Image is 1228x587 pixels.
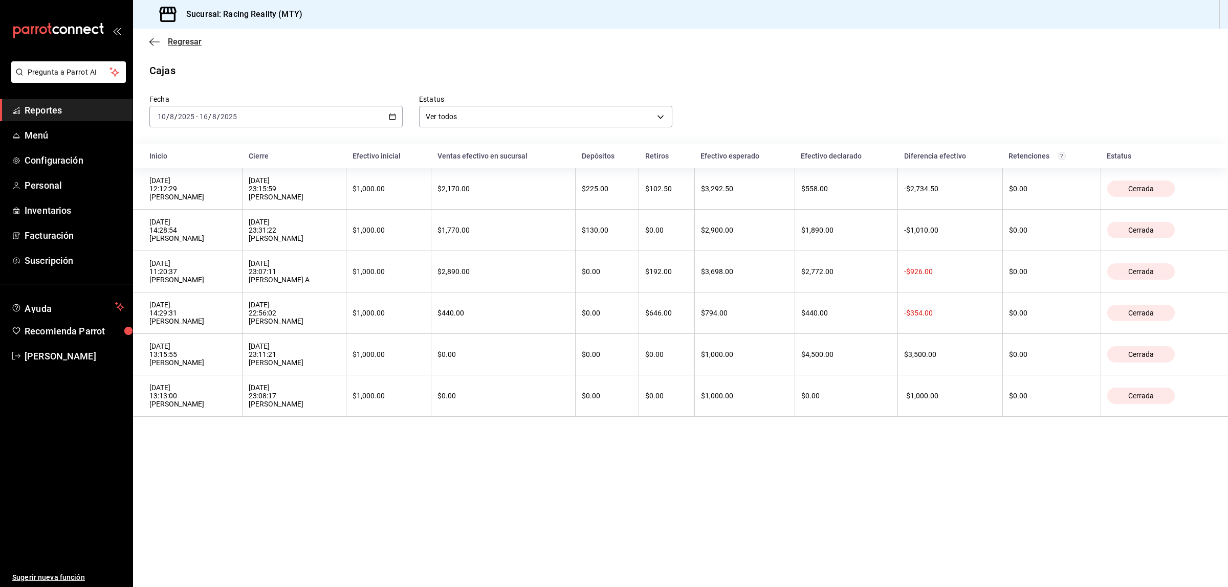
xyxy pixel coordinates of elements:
div: $1,000.00 [353,185,425,193]
div: Estatus [1107,152,1212,160]
div: [DATE] 23:31:22 [PERSON_NAME] [249,218,340,242]
div: $0.00 [801,392,892,400]
span: Cerrada [1124,309,1158,317]
svg: Total de retenciones de propinas registradas [1058,152,1066,160]
div: [DATE] 23:15:59 [PERSON_NAME] [249,176,340,201]
div: $0.00 [1009,226,1094,234]
span: Cerrada [1124,267,1158,276]
span: Ayuda [25,301,111,313]
span: Sugerir nueva función [12,572,124,583]
div: $1,000.00 [353,267,425,276]
span: Recomienda Parrot [25,324,124,338]
div: $0.00 [645,226,688,234]
div: $0.00 [437,392,569,400]
div: $0.00 [437,350,569,358]
span: / [166,112,169,121]
span: Regresar [168,37,202,47]
div: [DATE] 23:07:11 [PERSON_NAME] A [249,259,340,284]
div: $130.00 [582,226,632,234]
div: Efectivo declarado [801,152,892,160]
div: Cierre [249,152,340,160]
div: $0.00 [645,392,688,400]
div: $1,000.00 [353,392,425,400]
span: Cerrada [1124,350,1158,358]
div: $2,890.00 [437,267,569,276]
div: Retiros [645,152,689,160]
span: Facturación [25,229,124,242]
div: $558.00 [801,185,892,193]
div: $4,500.00 [801,350,892,358]
a: Pregunta a Parrot AI [7,74,126,85]
div: Diferencia efectivo [904,152,996,160]
span: Reportes [25,103,124,117]
div: $0.00 [582,350,632,358]
div: Ventas efectivo en sucursal [437,152,569,160]
input: ---- [178,112,195,121]
div: $646.00 [645,309,688,317]
div: $1,000.00 [701,392,788,400]
div: -$1,010.00 [904,226,996,234]
div: Ver todos [419,106,672,127]
div: [DATE] 23:08:17 [PERSON_NAME] [249,383,340,408]
div: $2,772.00 [801,267,892,276]
span: Personal [25,178,124,192]
button: Pregunta a Parrot AI [11,61,126,83]
div: $1,000.00 [353,350,425,358]
div: $0.00 [1009,185,1094,193]
div: $0.00 [1009,267,1094,276]
div: $225.00 [582,185,632,193]
div: -$2,734.50 [904,185,996,193]
div: $3,698.00 [701,267,788,276]
span: Inventarios [25,204,124,217]
span: / [174,112,178,121]
input: -- [169,112,174,121]
span: Cerrada [1124,392,1158,400]
h3: Sucursal: Racing Reality (MTY) [178,8,302,20]
div: [DATE] 14:29:31 [PERSON_NAME] [149,301,236,325]
div: $0.00 [1009,309,1094,317]
div: $102.50 [645,185,688,193]
div: $2,170.00 [437,185,569,193]
span: [PERSON_NAME] [25,349,124,363]
div: [DATE] 11:20:37 [PERSON_NAME] [149,259,236,284]
div: -$1,000.00 [904,392,996,400]
div: $0.00 [582,267,632,276]
span: / [208,112,211,121]
div: Efectivo inicial [353,152,425,160]
div: $0.00 [1009,392,1094,400]
div: $1,000.00 [353,226,425,234]
label: Estatus [419,96,672,103]
div: [DATE] 12:12:29 [PERSON_NAME] [149,176,236,201]
div: -$926.00 [904,267,996,276]
div: $192.00 [645,267,688,276]
div: $794.00 [701,309,788,317]
div: $1,770.00 [437,226,569,234]
input: ---- [220,112,237,121]
div: $0.00 [582,392,632,400]
div: $1,000.00 [353,309,425,317]
div: Efectivo esperado [700,152,788,160]
div: $440.00 [801,309,892,317]
div: Cajas [149,63,176,78]
span: / [217,112,220,121]
input: -- [212,112,217,121]
div: [DATE] 23:11:21 [PERSON_NAME] [249,342,340,367]
span: - [196,112,198,121]
div: [DATE] 13:13:00 [PERSON_NAME] [149,383,236,408]
button: Regresar [149,37,202,47]
div: Inicio [149,152,236,160]
div: [DATE] 14:28:54 [PERSON_NAME] [149,218,236,242]
span: Menú [25,128,124,142]
div: $3,500.00 [904,350,996,358]
span: Cerrada [1124,226,1158,234]
div: $0.00 [1009,350,1094,358]
div: $0.00 [645,350,688,358]
div: [DATE] 13:15:55 [PERSON_NAME] [149,342,236,367]
span: Cerrada [1124,185,1158,193]
div: $0.00 [582,309,632,317]
div: [DATE] 22:56:02 [PERSON_NAME] [249,301,340,325]
div: $2,900.00 [701,226,788,234]
span: Suscripción [25,254,124,267]
div: -$354.00 [904,309,996,317]
div: $3,292.50 [701,185,788,193]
